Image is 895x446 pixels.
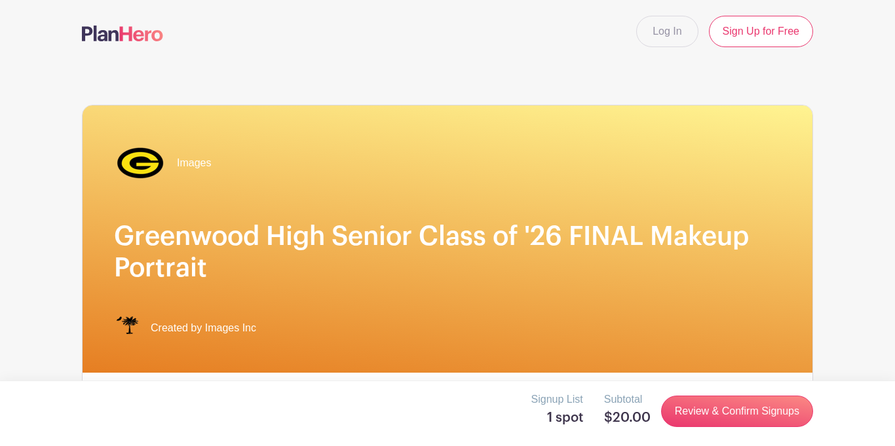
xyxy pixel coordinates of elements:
img: logo-507f7623f17ff9eddc593b1ce0a138ce2505c220e1c5a4e2b4648c50719b7d32.svg [82,26,163,41]
h5: $20.00 [604,410,651,426]
span: Images [177,155,211,171]
p: Subtotal [604,392,651,407]
a: Sign Up for Free [709,16,813,47]
img: greenwood%20transp.%20(1).png [114,137,166,189]
span: Created by Images Inc [151,320,256,336]
a: Review & Confirm Signups [661,396,813,427]
h5: 1 spot [531,410,583,426]
img: IMAGES%20logo%20transparenT%20PNG%20s.png [114,315,140,341]
p: Signup List [531,392,583,407]
h1: Greenwood High Senior Class of '26 FINAL Makeup Portrait [114,221,781,284]
a: Log In [636,16,698,47]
